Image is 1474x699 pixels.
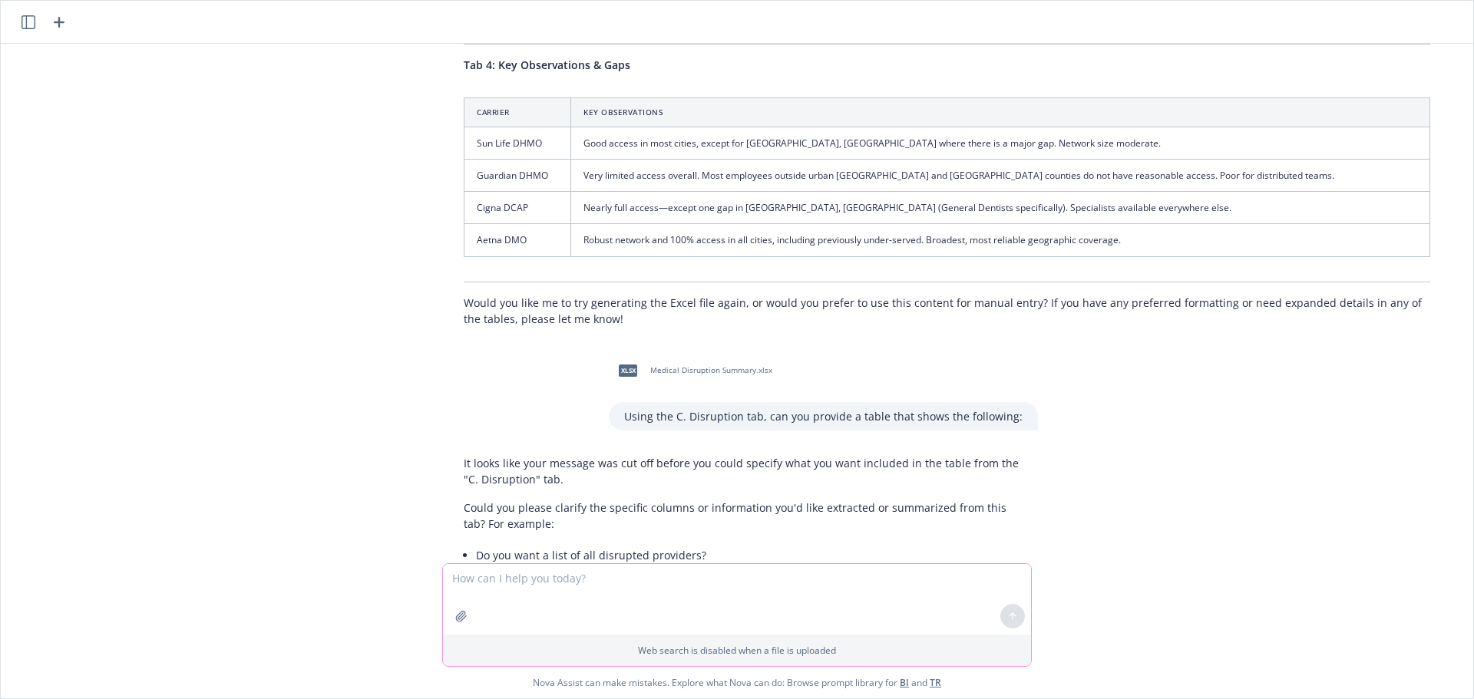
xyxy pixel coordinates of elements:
[464,160,571,192] td: Guardian DHMO
[930,676,941,689] a: TR
[900,676,909,689] a: BI
[571,192,1429,224] td: Nearly full access—except one gap in [GEOGRAPHIC_DATA], [GEOGRAPHIC_DATA] (General Dentists speci...
[476,544,1023,566] li: Do you want a list of all disrupted providers?
[464,224,571,256] td: Aetna DMO
[464,127,571,160] td: Sun Life DHMO
[464,295,1430,327] p: Would you like me to try generating the Excel file again, or would you prefer to use this content...
[609,351,775,390] div: xlsxMedical Disruption Summary.xlsx
[464,455,1023,487] p: It looks like your message was cut off before you could specify what you want included in the tab...
[533,667,941,698] span: Nova Assist can make mistakes. Explore what Nova can do: Browse prompt library for and
[464,500,1023,532] p: Could you please clarify the specific columns or information you'd like extracted or summarized f...
[571,224,1429,256] td: Robust network and 100% access in all cities, including previously under-served. Broadest, most r...
[624,408,1023,424] p: Using the C. Disruption tab, can you provide a table that shows the following:
[464,97,571,127] th: Carrier
[464,58,630,72] span: Tab 4: Key Observations & Gaps
[452,644,1022,657] p: Web search is disabled when a file is uploaded
[571,97,1429,127] th: Key Observations
[464,192,571,224] td: Cigna DCAP
[619,364,637,376] span: xlsx
[571,160,1429,192] td: Very limited access overall. Most employees outside urban [GEOGRAPHIC_DATA] and [GEOGRAPHIC_DATA]...
[571,127,1429,160] td: Good access in most cities, except for [GEOGRAPHIC_DATA], [GEOGRAPHIC_DATA] where there is a majo...
[650,365,772,375] span: Medical Disruption Summary.xlsx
